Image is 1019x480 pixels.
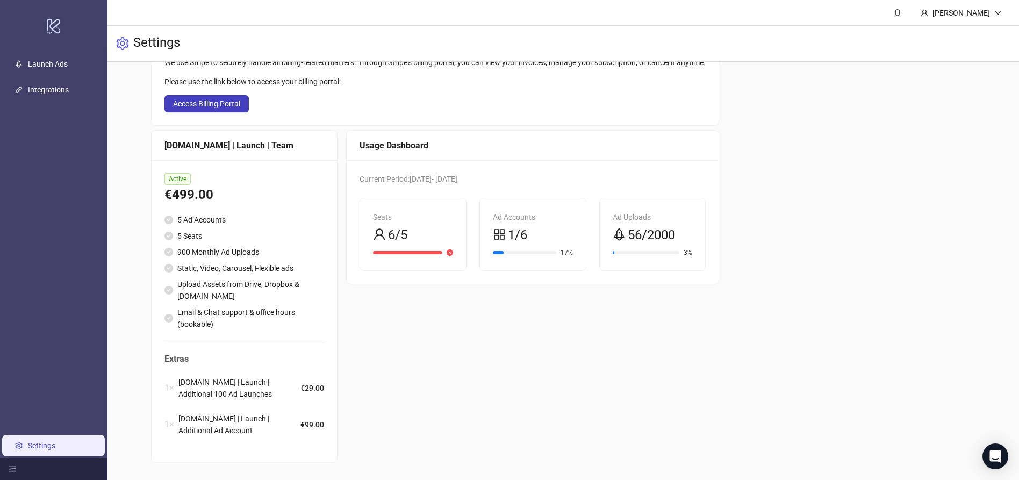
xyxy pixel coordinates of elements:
span: check-circle [164,216,173,224]
li: Email & Chat support & office hours (bookable) [164,306,324,330]
li: 5 Ad Accounts [164,214,324,226]
span: 6/5 [388,225,407,246]
span: appstore [493,228,506,241]
a: Integrations [28,85,69,94]
span: Extras [164,352,324,366]
span: down [994,9,1002,17]
span: bell [894,9,901,16]
div: [PERSON_NAME] [928,7,994,19]
li: 5 Seats [164,230,324,242]
a: Settings [28,441,55,450]
span: user [373,228,386,241]
span: €29.00 [300,382,324,394]
span: Active [164,173,191,185]
div: Open Intercom Messenger [982,443,1008,469]
div: Please use the link below to access your billing portal: [164,76,706,88]
a: Launch Ads [28,60,68,68]
div: Ad Uploads [613,211,693,223]
button: Access Billing Portal [164,95,249,112]
span: check-circle [164,286,173,295]
h3: Settings [133,34,180,53]
span: check-circle [164,248,173,256]
span: close-circle [447,249,453,256]
span: check-circle [164,314,173,323]
li: 900 Monthly Ad Uploads [164,246,324,258]
span: setting [116,37,129,50]
div: We use Stripe to securely handle all billing-related matters. Through Stripe's billing portal, yo... [164,56,706,68]
span: check-circle [164,264,173,273]
span: 17% [561,249,573,256]
span: 3% [684,249,692,256]
span: 1 × [164,381,174,395]
div: Ad Accounts [493,211,573,223]
span: Access Billing Portal [173,99,240,108]
span: Current Period: [DATE] - [DATE] [360,175,457,183]
span: 1 × [164,418,174,431]
span: [DOMAIN_NAME] | Launch | Additional 100 Ad Launches [178,376,300,400]
div: [DOMAIN_NAME] | Launch | Team [164,139,324,152]
span: 56/2000 [628,225,675,246]
span: user [921,9,928,17]
span: rocket [613,228,626,241]
div: Usage Dashboard [360,139,706,152]
div: €499.00 [164,185,324,205]
li: Static, Video, Carousel, Flexible ads [164,262,324,274]
li: Upload Assets from Drive, Dropbox & [DOMAIN_NAME] [164,278,324,302]
span: check-circle [164,232,173,240]
span: €99.00 [300,419,324,431]
span: menu-fold [9,465,16,473]
div: Seats [373,211,453,223]
span: 1/6 [508,225,527,246]
span: [DOMAIN_NAME] | Launch | Additional Ad Account [178,413,300,436]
